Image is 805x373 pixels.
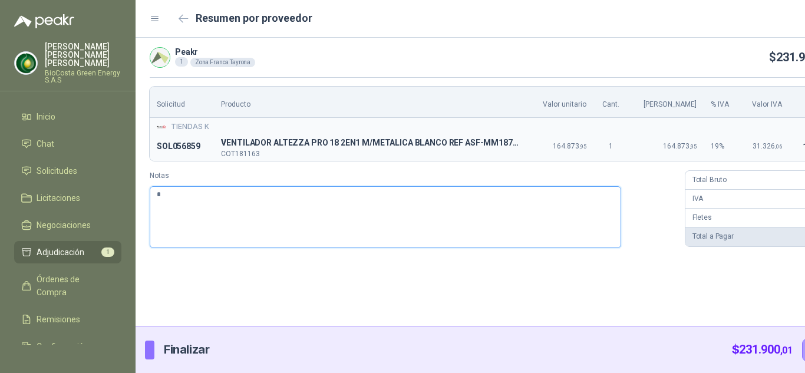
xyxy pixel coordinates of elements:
[175,48,255,56] p: Peakr
[775,143,782,150] span: ,06
[37,219,91,232] span: Negociaciones
[732,341,793,359] p: $
[14,335,121,358] a: Configuración
[692,212,712,223] p: Fletes
[628,87,704,118] th: [PERSON_NAME]
[164,341,209,359] p: Finalizar
[214,87,529,118] th: Producto
[740,87,789,118] th: Valor IVA
[14,241,121,263] a: Adjudicación1
[593,133,628,161] td: 1
[14,14,74,28] img: Logo peakr
[692,193,704,204] p: IVA
[593,87,628,118] th: Cant.
[157,140,207,154] p: SOL056859
[221,136,522,150] span: VENTILADOR ALTEZZA PRO 18 2EN1 M/METALICA BLANCO REF ASF-MM1877 48706
[14,187,121,209] a: Licitaciones
[175,57,188,67] div: 1
[14,105,121,128] a: Inicio
[753,142,782,150] span: 31.326
[692,174,727,186] p: Total Bruto
[101,247,114,257] span: 1
[780,345,793,356] span: ,01
[150,170,675,181] label: Notas
[15,52,37,74] img: Company Logo
[157,122,166,131] img: Company Logo
[14,133,121,155] a: Chat
[37,192,80,204] span: Licitaciones
[553,142,586,150] span: 164.873
[37,246,84,259] span: Adjudicación
[37,110,55,123] span: Inicio
[689,143,697,150] span: ,95
[45,70,121,84] p: BioCosta Green Energy S.A.S
[14,160,121,182] a: Solicitudes
[150,48,170,67] img: Company Logo
[150,87,214,118] th: Solicitud
[704,133,740,161] td: 19 %
[704,87,740,118] th: % IVA
[37,164,77,177] span: Solicitudes
[529,87,593,118] th: Valor unitario
[37,340,88,353] span: Configuración
[579,143,586,150] span: ,95
[190,58,255,67] div: Zona Franca Tayrona
[14,268,121,303] a: Órdenes de Compra
[663,142,697,150] span: 164.873
[221,136,522,150] p: V
[14,308,121,331] a: Remisiones
[37,313,80,326] span: Remisiones
[14,214,121,236] a: Negociaciones
[37,137,54,150] span: Chat
[692,231,734,242] p: Total a Pagar
[221,150,522,157] p: COT181163
[196,10,312,27] h2: Resumen por proveedor
[739,342,793,357] span: 231.900
[45,42,121,67] p: [PERSON_NAME] [PERSON_NAME] [PERSON_NAME]
[37,273,110,299] span: Órdenes de Compra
